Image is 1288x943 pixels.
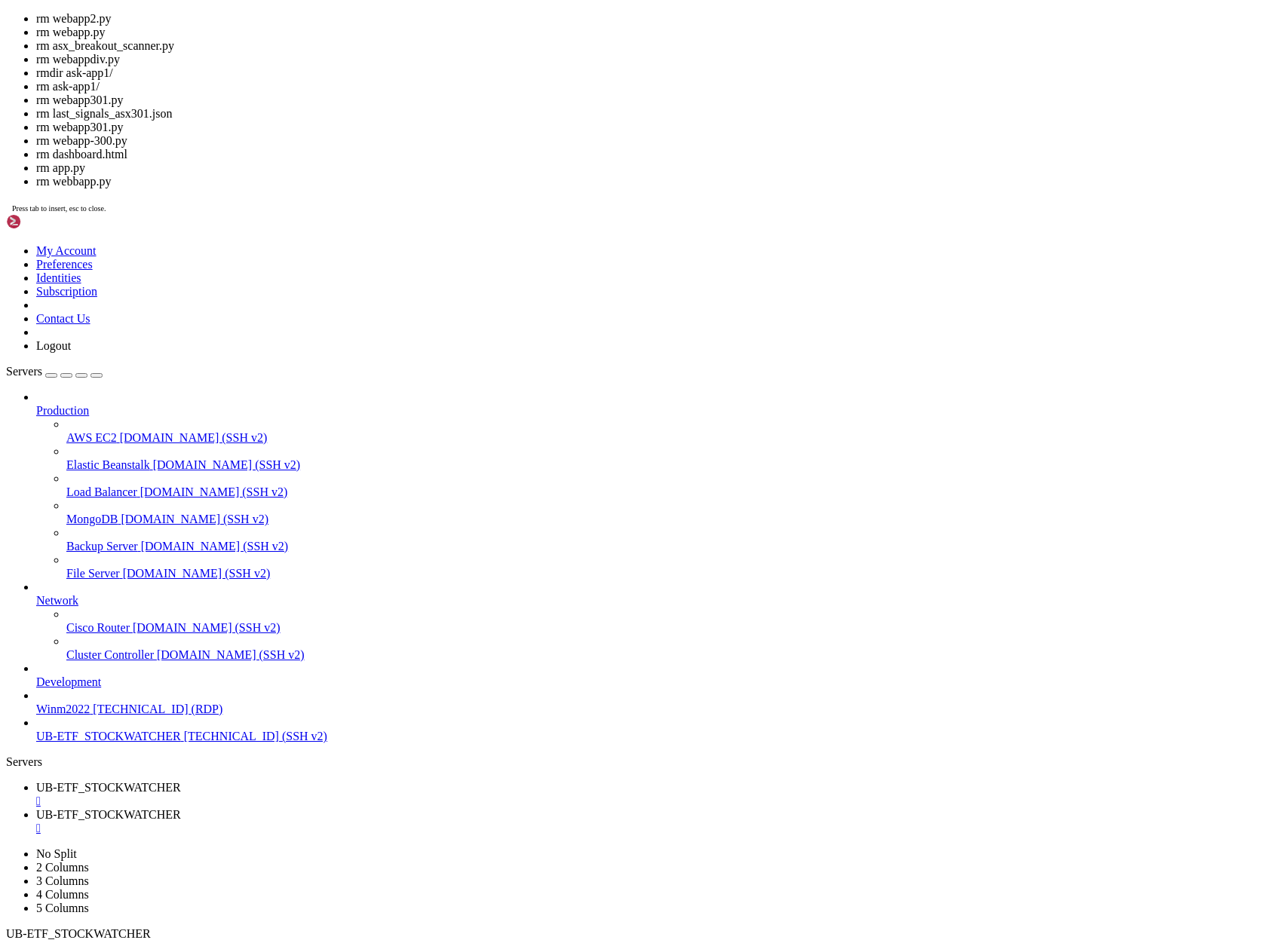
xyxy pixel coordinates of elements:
span: ubuntu@vps-d35ccc65 [6,482,121,494]
li: rm app.py [36,161,1282,175]
x-row: : $ vi webapp2.py [6,494,1091,507]
li: rm dashboard.html [36,148,1282,161]
li: Cisco Router [DOMAIN_NAME] (SSH v2) [66,608,1282,635]
x-row: Usage of /: 12.5% of 37.70GB [6,119,1091,132]
a: Elastic Beanstalk [DOMAIN_NAME] (SSH v2) [66,458,1282,472]
span: Network URL: [6,106,78,118]
x-row: Collecting usage statistics. To deactivate, set browser.gatherUsageStats to false. [6,31,1091,44]
a: 2 Columns [36,861,89,874]
li: Cluster Controller [DOMAIN_NAME] (SSH v2) [66,635,1282,662]
span: ~/asx_scanner [169,746,247,758]
x-row: : $ cd asx_scanner [6,458,1091,470]
li: rm webapp301.py [36,121,1282,134]
a: UB-ETF_STOCKWATCHER [36,781,1282,808]
span: Production [36,404,89,417]
x-row: (myenv) : $ rm [6,833,1091,846]
a: Development [36,675,1282,689]
x-row: For more information, please see [URL][DOMAIN_NAME] [6,821,1091,834]
li: Load Balancer [DOMAIN_NAME] (SSH v2) [66,472,1282,499]
span: [TECHNICAL_ID] (RDP) [93,703,222,715]
x-row: ^C [6,721,1091,733]
span: [TECHNICAL_ID] (SSH v2) [184,730,327,742]
span: ubuntu@vps-d35ccc65 [48,6,163,18]
span: [DOMAIN_NAME] (SSH v2) [133,621,281,634]
div: (35, 42) [228,533,235,546]
x-row: Last login: [DATE] from [TECHNICAL_ID] [6,420,1091,433]
span: ubuntu@vps-d35ccc65 [6,458,121,470]
li: Backup Server [DOMAIN_NAME] (SSH v2) [66,526,1282,553]
a: AWS EC2 [DOMAIN_NAME] (SSH v2) [66,431,1282,445]
span: ~ [127,432,133,444]
a: Network [36,594,1282,608]
x-row: 8 of these updates are standard security updates. [6,320,1091,332]
li: rm last_signals_asx301.json [36,107,1282,121]
a: 5 Columns [36,902,89,914]
x-row: (myenv) : $ vi webapp2.py1 [6,746,1091,758]
a:  [36,822,1282,835]
li: AWS EC2 [DOMAIN_NAME] (SSH v2) [66,418,1282,445]
a: UB-ETF_STOCKWATCHER [36,808,1282,835]
span: ubuntu@vps-d35ccc65 [6,494,121,507]
a: My Account [36,244,97,257]
span: [DOMAIN_NAME] (SSH v2) [123,567,271,580]
x-row: Welcome to Ubuntu 24.04.3 LTS (GNU/Linux 6.8.0-78-generic x86_64) [6,6,1091,19]
a: Load Balancer [DOMAIN_NAME] (SSH v2) [66,485,1282,499]
span: Network [36,594,78,607]
span: [DOMAIN_NAME] (SSH v2) [153,458,301,471]
img: Shellngn [6,214,93,229]
li: rm asx_breakout_scanner.py [36,39,1282,53]
a: Backup Server [DOMAIN_NAME] (SSH v2) [66,540,1282,553]
li: Winm2022 [TECHNICAL_ID] (RDP) [36,689,1282,716]
li: MongoDB [DOMAIN_NAME] (SSH v2) [66,499,1282,526]
x-row: To see these additional updates run: apt list --upgradable [6,332,1091,344]
li: Development [36,662,1282,689]
span: You can now view your Streamlit app in your browser. [6,69,320,81]
li: rm webapp2.py [36,12,1282,26]
a: UB-ETF_STOCKWATCHER [TECHNICAL_ID] (SSH v2) [36,730,1282,743]
span: MongoDB [66,513,118,525]
span: UB-ETF_STOCKWATCHER [6,927,151,940]
span: Cisco Router [66,621,130,634]
x-row: Swap usage: 0% [6,144,1091,157]
span: ubuntu@vps-d35ccc65 [48,833,163,845]
li: Production [36,390,1282,580]
span: ~/asx_scanner [169,758,247,770]
a:  [36,795,1282,808]
span: [URL][TECHNICAL_ID] [84,119,199,131]
li: Elastic Beanstalk [DOMAIN_NAME] (SSH v2) [66,445,1282,472]
span: Stopping... [18,721,84,733]
a: Cisco Router [DOMAIN_NAME] (SSH v2) [66,621,1282,635]
li: Network [36,580,1282,662]
x-row: * Management: [URL][DOMAIN_NAME] [6,44,1091,57]
span: File Server [66,567,120,580]
span: ubuntu@vps-d35ccc65 [6,432,121,444]
x-row: IPv6 address for ens3: [TECHNICAL_ID] [6,194,1091,207]
span: ubuntu@vps-d35ccc65 [48,746,163,758]
x-row: [URL][DOMAIN_NAME] [6,257,1091,270]
span: Servers [6,365,42,378]
span: Elastic Beanstalk [66,458,150,471]
div: (45, 66) [292,834,298,847]
li: rm ask-app1/ [36,80,1282,93]
a: Servers [6,365,103,378]
a: Logout [36,339,71,352]
x-row: Memory usage: 19% [6,131,1091,144]
span: Press tab to insert, esc to close. [12,204,106,213]
span: ~/asx_scanner [127,494,205,507]
x-row: IPv4 address for ens3: [TECHNICAL_ID] [6,182,1091,194]
a: Subscription [36,285,97,298]
li: File Server [DOMAIN_NAME] (SSH v2) [66,553,1282,580]
span: Backup Server [66,540,138,553]
x-row: : $ cp webapp2.py webapp.backup1 [6,470,1091,482]
a: No Split [36,847,77,860]
span: UB-ETF_STOCKWATCHER [36,730,181,742]
x-row: Usage: streamlit run [OPTIONS] TARGET [ARGS]... [6,770,1091,783]
x-row: * Strictly confined Kubernetes makes edge and IoT secure. Learn how MicroK8s [6,219,1091,232]
x-row: (myenv) : $ streamlit run webapp2.py [6,6,1091,19]
span: Development [36,675,101,688]
li: rm webapp.py [36,26,1282,39]
x-row: System load: 0.07 [6,106,1091,119]
li: rm webbapp.py [36,175,1282,188]
a: MongoDB [DOMAIN_NAME] (SSH v2) [66,513,1282,526]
